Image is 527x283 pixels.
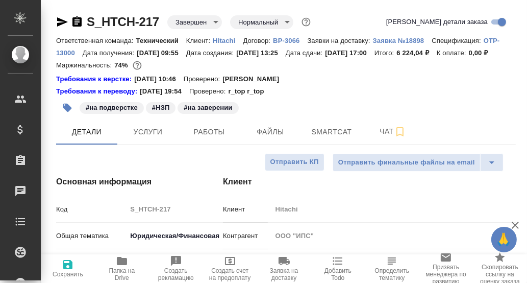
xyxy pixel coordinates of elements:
[95,254,149,283] button: Папка на Drive
[79,103,145,111] span: на подверстке
[56,176,182,188] h4: Основная информация
[473,254,527,283] button: Скопировать ссылку на оценку заказа
[62,126,111,138] span: Детали
[185,126,234,138] span: Работы
[86,103,138,113] p: #на подверстке
[235,18,281,27] button: Нормальный
[396,49,437,57] p: 6 224,04 ₽
[152,103,170,113] p: #НЗП
[333,153,481,172] button: Отправить финальные файлы на email
[56,231,127,241] p: Общая тематика
[257,254,311,283] button: Заявка на доставку
[374,49,396,57] p: Итого:
[145,103,177,111] span: НЗП
[167,15,222,29] div: Завершен
[317,267,359,281] span: Добавить Todo
[56,37,136,44] p: Ответственная команда:
[236,49,286,57] p: [DATE] 13:25
[131,59,144,72] button: 1341.69 RUB;
[222,74,287,84] p: [PERSON_NAME]
[273,36,307,44] a: ВР-3066
[270,156,319,168] span: Отправить КП
[136,37,186,44] p: Технический
[373,36,432,46] button: Заявка №18898
[230,15,293,29] div: Завершен
[186,37,213,44] p: Клиент:
[83,49,137,57] p: Дата получения:
[299,15,313,29] button: Доп статусы указывают на важность/срочность заказа
[338,157,475,169] span: Отправить финальные файлы на email
[184,74,223,84] p: Проверено:
[203,254,257,283] button: Создать счет на предоплату
[469,49,496,57] p: 0,00 ₽
[325,49,374,57] p: [DATE] 17:00
[373,37,432,44] p: Заявка №18898
[491,227,517,252] button: 🙏
[265,153,324,171] button: Отправить КП
[228,86,271,97] p: r_top r_top
[307,126,356,138] span: Smartcat
[56,61,114,69] p: Маржинальность:
[177,103,239,111] span: на заверении
[371,267,413,281] span: Определить тематику
[56,74,134,84] a: Требования к верстке:
[263,267,305,281] span: Заявка на доставку
[172,18,210,27] button: Завершен
[127,227,268,245] div: Юридическая/Финансовая
[432,37,483,44] p: Спецификация:
[155,267,197,281] span: Создать рекламацию
[311,254,365,283] button: Добавить Todo
[114,61,130,69] p: 74%
[184,103,232,113] p: #на заверении
[127,254,268,271] div: Стандартные юридические документы, договоры, уставы
[419,254,473,283] button: Призвать менеджера по развитию
[137,49,186,57] p: [DATE] 09:55
[333,153,504,172] div: split button
[186,49,236,57] p: Дата создания:
[56,204,127,215] p: Код
[71,16,83,28] button: Скопировать ссылку
[213,37,243,44] p: Hitachi
[134,74,184,84] p: [DATE] 10:46
[272,228,516,243] input: Пустое поле
[56,97,79,119] button: Добавить тэг
[101,267,143,281] span: Папка на Drive
[149,254,203,283] button: Создать рекламацию
[56,86,140,97] a: Требования к переводу:
[213,36,243,44] a: Hitachi
[223,176,516,188] h4: Клиент
[246,126,295,138] span: Файлы
[365,254,419,283] button: Определить тематику
[272,202,516,217] input: Пустое поле
[394,126,406,138] svg: Подписаться
[437,49,469,57] p: К оплате:
[56,86,140,97] div: Нажми, чтобы открыть папку с инструкцией
[209,267,251,281] span: Создать счет на предоплату
[308,37,373,44] p: Заявки на доставку:
[53,271,83,278] span: Сохранить
[127,202,268,217] input: Пустое поле
[56,74,134,84] div: Нажми, чтобы открыть папку с инструкцией
[56,16,68,28] button: Скопировать ссылку для ЯМессенджера
[495,229,513,250] span: 🙏
[189,86,229,97] p: Проверено:
[243,37,273,44] p: Договор:
[386,17,488,27] span: [PERSON_NAME] детали заказа
[368,125,417,138] span: Чат
[87,15,159,29] a: S_HTCH-217
[140,86,189,97] p: [DATE] 19:54
[123,126,172,138] span: Услуги
[273,37,307,44] p: ВР-3066
[41,254,95,283] button: Сохранить
[286,49,325,57] p: Дата сдачи:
